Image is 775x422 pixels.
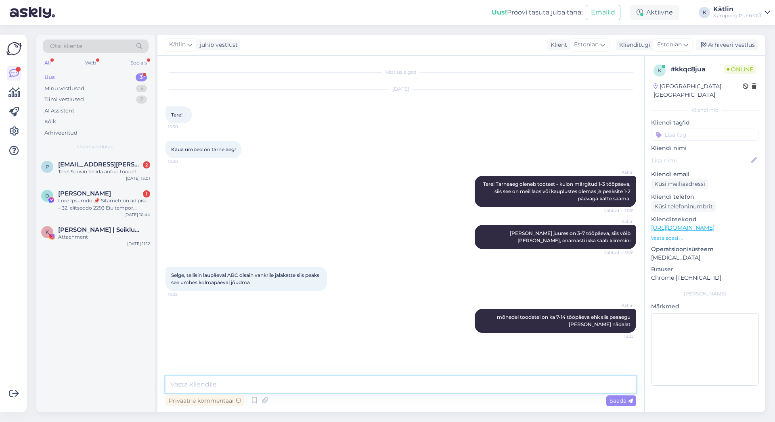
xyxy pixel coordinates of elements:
[651,302,759,311] p: Märkmed
[129,58,149,68] div: Socials
[651,245,759,254] p: Operatsioonisüsteem
[171,112,182,118] span: Tere!
[126,175,150,181] div: [DATE] 13:01
[44,96,84,104] div: Tiimi vestlused
[713,12,761,19] div: Karupoeg Puhh OÜ
[44,118,56,126] div: Kõik
[603,169,634,175] span: Kätlin
[58,233,150,241] div: Attachment
[651,106,759,114] div: Kliendi info
[46,164,49,170] span: p
[651,201,716,212] div: Küsi telefoninumbrit
[124,212,150,218] div: [DATE] 10:44
[547,41,567,49] div: Klient
[44,73,55,81] div: Uus
[651,156,750,165] input: Lisa nimi
[651,118,759,127] p: Kliendi tag'id
[724,65,756,74] span: Online
[510,230,632,243] span: [PERSON_NAME] juures on 3-7 tööpäeva, siis võib [PERSON_NAME], enamasti ikka saab kiiremini
[651,274,759,282] p: Chrome [TECHNICAL_ID]
[651,170,759,179] p: Kliendi email
[6,41,22,56] img: Askly Logo
[84,58,98,68] div: Web
[696,39,758,50] div: Arhiveeri vestlus
[168,158,198,164] span: 13:30
[58,190,111,197] span: Dennis Amoako
[492,8,507,16] b: Uus!
[165,395,244,406] div: Privaatne kommentaar
[603,208,634,214] span: Nähtud ✓ 13:31
[45,193,49,199] span: D
[651,265,759,274] p: Brauser
[143,161,150,168] div: 2
[168,291,198,297] span: 13:32
[50,42,82,50] span: Otsi kliente
[603,218,634,225] span: Kätlin
[46,229,49,235] span: K
[58,197,150,212] div: Lore Ipsumdo 📌 Sitametcon adipisci – 32. elitseddo 2293 Eiu tempor, Incidid utla etdolorem, al en...
[169,40,186,49] span: Kätlin
[58,226,142,233] span: Kristin Indov | Seiklused koos lastega
[699,7,710,18] div: K
[492,8,582,17] div: Proovi tasuta juba täna:
[651,179,708,189] div: Küsi meiliaadressi
[143,190,150,197] div: 1
[77,143,115,150] span: Uued vestlused
[658,67,662,73] span: k
[197,41,238,49] div: juhib vestlust
[651,235,759,242] p: Vaata edasi ...
[171,146,236,152] span: Kaua umbed on tarne aeg!
[586,5,620,20] button: Emailid
[651,129,759,141] input: Lisa tag
[651,224,714,231] a: [URL][DOMAIN_NAME]
[603,333,634,339] span: 13:32
[654,82,743,99] div: [GEOGRAPHIC_DATA], [GEOGRAPHIC_DATA]
[165,85,636,93] div: [DATE]
[171,272,320,285] span: Selge, tellisin laupäeval ABC disain vankrile jalakatte siis peaks see umbes kolmapäeval jõudma
[610,397,633,404] span: Saada
[713,6,761,12] div: Kätlin
[657,40,682,49] span: Estonian
[651,215,759,224] p: Klienditeekond
[630,5,679,20] div: Aktiivne
[127,241,150,247] div: [DATE] 11:12
[651,144,759,152] p: Kliendi nimi
[670,64,724,74] div: # kkqc8jua
[497,314,632,327] span: mõnedel toodetel on ka 7-14 tööpäeva ehk siis peaaegu [PERSON_NAME] nädalat
[58,161,142,168] span: pille.moll.002@gmail.com
[165,69,636,76] div: Vestlus algas
[483,181,632,202] span: Tere! Tarneaeg oleneb tootest - kuion märgitud 1-3 tööpäeva, siis see on meil laos või kauplustes...
[603,302,634,308] span: Kätlin
[168,124,198,130] span: 13:30
[44,107,74,115] div: AI Assistent
[136,73,147,81] div: 3
[43,58,52,68] div: All
[651,193,759,201] p: Kliendi telefon
[574,40,599,49] span: Estonian
[44,85,84,93] div: Minu vestlused
[603,249,634,256] span: Nähtud ✓ 13:31
[713,6,770,19] a: KätlinKarupoeg Puhh OÜ
[651,254,759,262] p: [MEDICAL_DATA]
[651,290,759,297] div: [PERSON_NAME]
[44,129,77,137] div: Arhiveeritud
[616,41,650,49] div: Klienditugi
[136,96,147,104] div: 2
[136,85,147,93] div: 3
[58,168,150,175] div: Tere! Soovin tellida antud toodet.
